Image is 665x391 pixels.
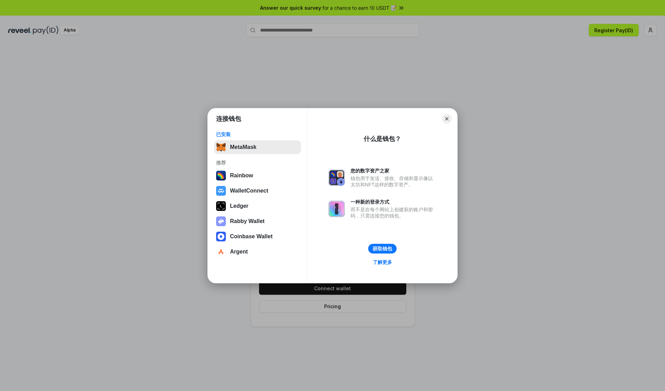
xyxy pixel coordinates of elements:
[216,201,226,211] img: svg+xml,%3Csvg%20xmlns%3D%22http%3A%2F%2Fwww.w3.org%2F2000%2Fsvg%22%20width%3D%2228%22%20height%3...
[230,233,273,240] div: Coinbase Wallet
[230,144,256,150] div: MetaMask
[351,206,436,219] div: 而不是在每个网站上创建新的账户和密码，只需连接您的钱包。
[216,160,299,166] div: 推荐
[351,168,436,174] div: 您的数字资产之家
[214,199,301,213] button: Ledger
[328,169,345,186] img: svg+xml,%3Csvg%20xmlns%3D%22http%3A%2F%2Fwww.w3.org%2F2000%2Fsvg%22%20fill%3D%22none%22%20viewBox...
[216,131,299,137] div: 已安装
[351,175,436,188] div: 钱包用于发送、接收、存储和显示像以太坊和NFT这样的数字资产。
[216,115,241,123] h1: 连接钱包
[351,199,436,205] div: 一种新的登录方式
[230,172,253,179] div: Rainbow
[230,203,248,209] div: Ledger
[373,259,392,265] div: 了解更多
[230,218,265,224] div: Rabby Wallet
[216,216,226,226] img: svg+xml,%3Csvg%20xmlns%3D%22http%3A%2F%2Fwww.w3.org%2F2000%2Fsvg%22%20fill%3D%22none%22%20viewBox...
[373,246,392,252] div: 获取钱包
[216,142,226,152] img: svg+xml,%3Csvg%20fill%3D%22none%22%20height%3D%2233%22%20viewBox%3D%220%200%2035%2033%22%20width%...
[442,114,452,124] button: Close
[214,184,301,198] button: WalletConnect
[216,247,226,257] img: svg+xml,%3Csvg%20width%3D%2228%22%20height%3D%2228%22%20viewBox%3D%220%200%2028%2028%22%20fill%3D...
[369,258,396,267] a: 了解更多
[364,135,401,143] div: 什么是钱包？
[230,188,268,194] div: WalletConnect
[216,232,226,241] img: svg+xml,%3Csvg%20width%3D%2228%22%20height%3D%2228%22%20viewBox%3D%220%200%2028%2028%22%20fill%3D...
[214,245,301,259] button: Argent
[216,186,226,196] img: svg+xml,%3Csvg%20width%3D%2228%22%20height%3D%2228%22%20viewBox%3D%220%200%2028%2028%22%20fill%3D...
[214,230,301,243] button: Coinbase Wallet
[368,244,397,254] button: 获取钱包
[214,140,301,154] button: MetaMask
[328,201,345,217] img: svg+xml,%3Csvg%20xmlns%3D%22http%3A%2F%2Fwww.w3.org%2F2000%2Fsvg%22%20fill%3D%22none%22%20viewBox...
[230,249,248,255] div: Argent
[214,214,301,228] button: Rabby Wallet
[216,171,226,180] img: svg+xml,%3Csvg%20width%3D%22120%22%20height%3D%22120%22%20viewBox%3D%220%200%20120%20120%22%20fil...
[214,169,301,183] button: Rainbow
